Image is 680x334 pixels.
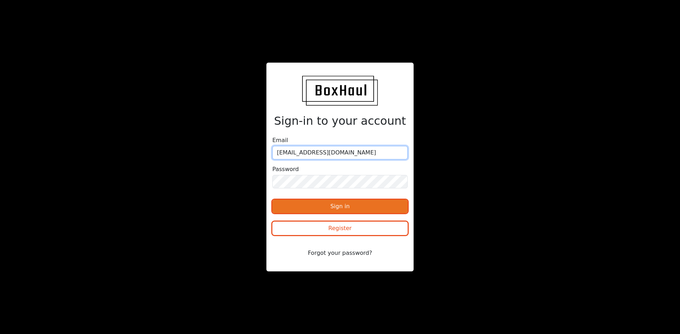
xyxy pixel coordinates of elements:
[272,250,408,256] a: Forgot your password?
[272,246,408,260] button: Forgot your password?
[272,222,408,235] button: Register
[272,226,408,233] a: Register
[272,114,408,128] h2: Sign-in to your account
[302,76,378,106] img: BoxHaul
[272,136,288,145] label: Email
[272,165,299,174] label: Password
[272,200,408,213] button: Sign in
